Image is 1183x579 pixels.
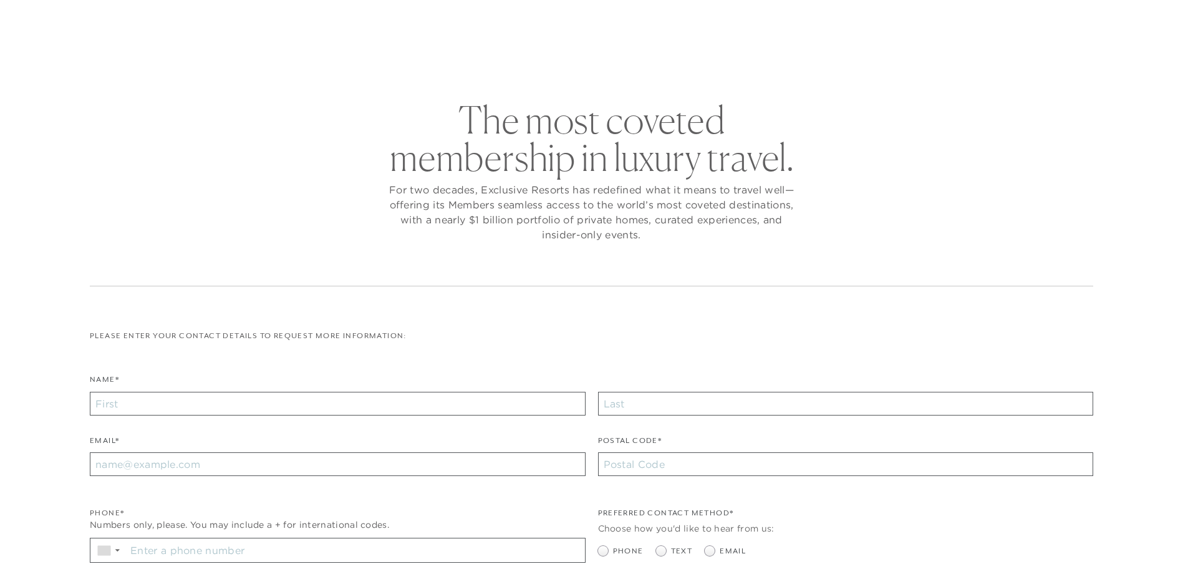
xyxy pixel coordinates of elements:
[671,545,693,557] span: Text
[720,545,746,557] span: Email
[598,507,734,525] legend: Preferred Contact Method*
[126,538,585,562] input: Enter a phone number
[598,435,662,453] label: Postal Code*
[563,40,640,76] a: Membership
[448,40,544,76] a: The Collection
[90,518,586,532] div: Numbers only, please. You may include a + for international codes.
[598,452,1094,476] input: Postal Code
[90,435,119,453] label: Email*
[90,330,1093,342] p: Please enter your contact details to request more information:
[90,507,586,519] div: Phone*
[598,392,1094,416] input: Last
[1039,14,1101,25] a: Member Login
[113,547,122,554] span: ▼
[50,14,104,25] a: Get Started
[90,392,586,416] input: First
[90,538,126,562] div: Country Code Selector
[90,452,586,476] input: name@example.com
[659,40,735,76] a: Community
[598,522,1094,535] div: Choose how you'd like to hear from us:
[386,182,798,242] p: For two decades, Exclusive Resorts has redefined what it means to travel well—offering its Member...
[386,101,798,176] h2: The most coveted membership in luxury travel.
[613,545,644,557] span: Phone
[90,374,119,392] label: Name*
